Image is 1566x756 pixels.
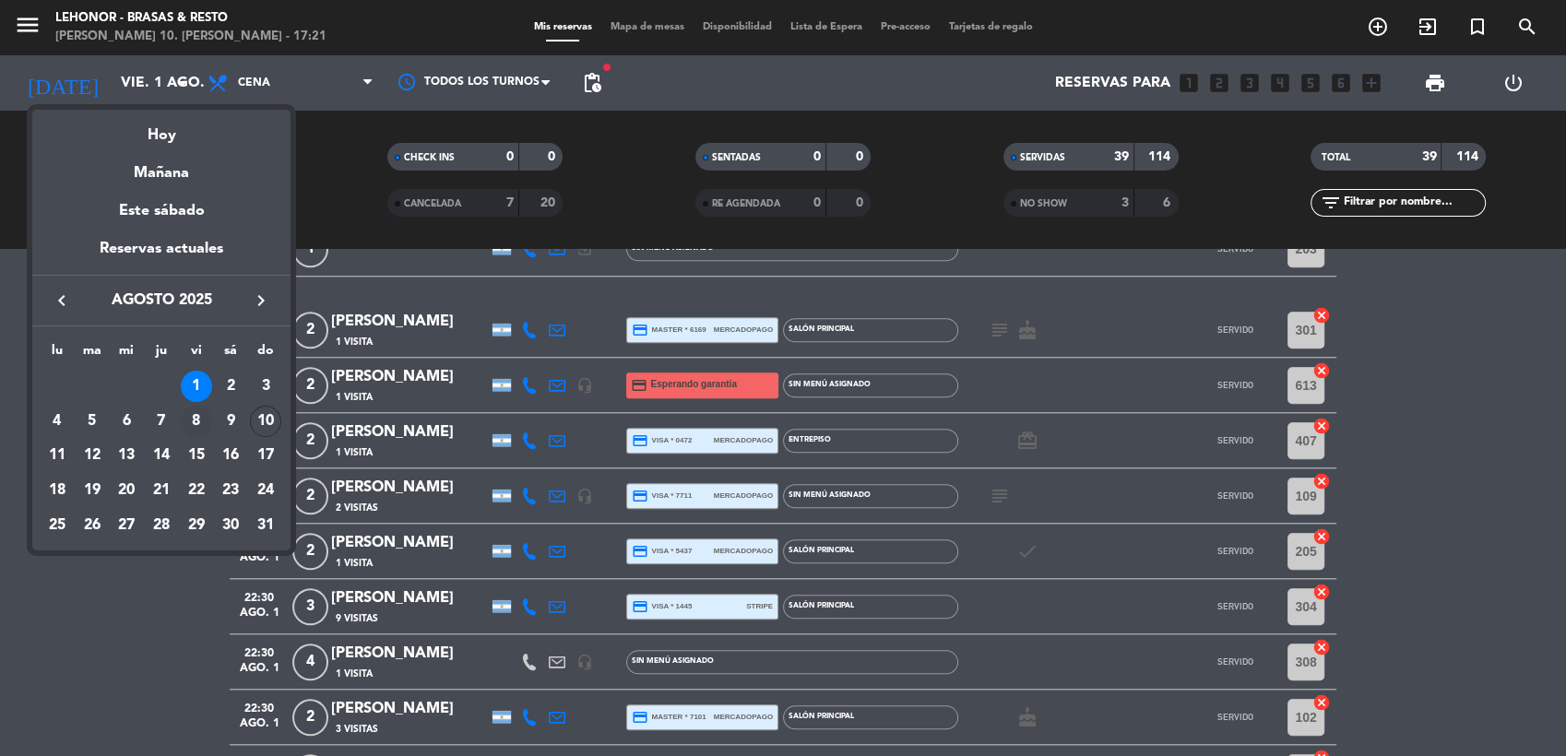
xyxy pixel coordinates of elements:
div: 24 [250,475,281,506]
div: 11 [42,441,73,472]
div: 15 [181,441,212,472]
td: 10 de agosto de 2025 [248,404,283,439]
td: 6 de agosto de 2025 [109,404,144,439]
div: 16 [215,441,246,472]
td: 25 de agosto de 2025 [40,508,75,543]
td: 13 de agosto de 2025 [109,439,144,474]
td: 16 de agosto de 2025 [214,439,249,474]
div: 14 [146,441,177,472]
td: 12 de agosto de 2025 [75,439,110,474]
th: sábado [214,340,249,369]
td: 22 de agosto de 2025 [179,473,214,508]
td: 3 de agosto de 2025 [248,369,283,404]
div: 26 [77,510,108,541]
td: 17 de agosto de 2025 [248,439,283,474]
button: keyboard_arrow_right [244,289,278,313]
td: 14 de agosto de 2025 [144,439,179,474]
td: 27 de agosto de 2025 [109,508,144,543]
div: 17 [250,441,281,472]
td: 20 de agosto de 2025 [109,473,144,508]
th: viernes [179,340,214,369]
div: Reservas actuales [32,237,291,275]
div: 10 [250,406,281,437]
td: 24 de agosto de 2025 [248,473,283,508]
div: 29 [181,510,212,541]
td: 21 de agosto de 2025 [144,473,179,508]
td: 5 de agosto de 2025 [75,404,110,439]
th: jueves [144,340,179,369]
div: Mañana [32,148,291,185]
span: agosto 2025 [78,289,244,313]
td: 7 de agosto de 2025 [144,404,179,439]
div: 3 [250,371,281,402]
td: 30 de agosto de 2025 [214,508,249,543]
td: 9 de agosto de 2025 [214,404,249,439]
td: 26 de agosto de 2025 [75,508,110,543]
td: 29 de agosto de 2025 [179,508,214,543]
td: 31 de agosto de 2025 [248,508,283,543]
div: 6 [111,406,142,437]
div: 9 [215,406,246,437]
td: 2 de agosto de 2025 [214,369,249,404]
i: keyboard_arrow_right [250,289,272,312]
div: 4 [42,406,73,437]
div: 23 [215,475,246,506]
div: 18 [42,475,73,506]
div: 12 [77,441,108,472]
div: 28 [146,510,177,541]
div: 31 [250,510,281,541]
div: 8 [181,406,212,437]
div: 1 [181,371,212,402]
button: keyboard_arrow_left [45,289,78,313]
div: 7 [146,406,177,437]
td: 15 de agosto de 2025 [179,439,214,474]
th: domingo [248,340,283,369]
td: 4 de agosto de 2025 [40,404,75,439]
td: 11 de agosto de 2025 [40,439,75,474]
th: lunes [40,340,75,369]
td: 19 de agosto de 2025 [75,473,110,508]
td: 18 de agosto de 2025 [40,473,75,508]
td: AGO. [40,369,179,404]
th: martes [75,340,110,369]
div: Hoy [32,110,291,148]
td: 1 de agosto de 2025 [179,369,214,404]
i: keyboard_arrow_left [51,289,73,312]
div: 21 [146,475,177,506]
th: miércoles [109,340,144,369]
div: 13 [111,441,142,472]
div: Este sábado [32,185,291,237]
div: 2 [215,371,246,402]
div: 20 [111,475,142,506]
div: 30 [215,510,246,541]
td: 8 de agosto de 2025 [179,404,214,439]
div: 19 [77,475,108,506]
div: 22 [181,475,212,506]
div: 27 [111,510,142,541]
td: 28 de agosto de 2025 [144,508,179,543]
td: 23 de agosto de 2025 [214,473,249,508]
div: 5 [77,406,108,437]
div: 25 [42,510,73,541]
